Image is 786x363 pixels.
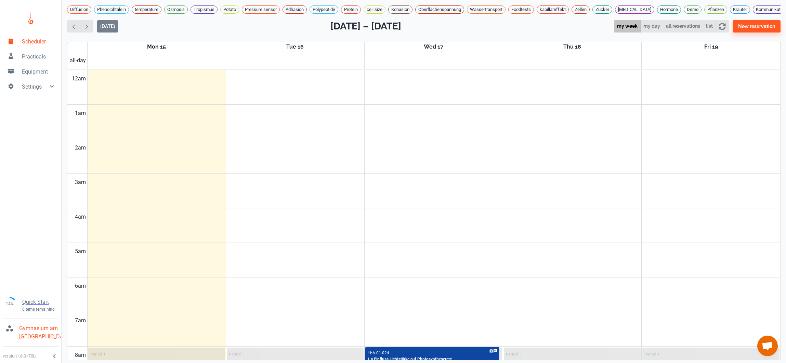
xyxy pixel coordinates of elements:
div: Zellen [572,5,590,14]
span: Polypeptide [310,6,338,13]
span: Protein [341,6,361,13]
div: Diffusion [67,5,91,14]
button: all reservations [663,20,703,33]
button: my week [614,20,641,33]
p: 1 × Einfluss Lichtstärke auf Photosyntheserate [367,356,452,362]
button: my day [640,20,663,33]
div: Pflanzen [704,5,727,14]
div: Wassertransport [467,5,506,14]
div: 7am [74,312,87,329]
div: 1am [74,105,87,122]
span: cell size [364,6,385,13]
p: Period 1 [229,352,244,356]
button: Next week [80,20,93,33]
div: 4am [74,208,87,225]
div: Demo [684,5,702,14]
div: kapillareffekt [537,5,569,14]
span: Diffusion [67,6,91,13]
span: Demo [684,6,701,13]
div: 3am [74,174,87,191]
span: Tropismus [191,6,217,13]
span: Potato [221,6,239,13]
span: Wassertransport [467,6,505,13]
button: refresh [716,20,729,33]
div: Polypeptide [310,5,338,14]
a: September 16, 2025 [285,42,305,52]
div: 12am [70,70,87,87]
div: Kohäsion [388,5,412,14]
div: Tropismus [191,5,218,14]
span: Kräuter [730,6,750,13]
a: September 17, 2025 [422,42,445,52]
span: all-day [68,56,87,65]
span: Phenolphtalein [94,6,129,13]
p: IU • [367,350,372,355]
div: Zucker [592,5,612,14]
div: cell size [364,5,385,14]
span: Kohäsion [389,6,412,13]
div: Chat öffnen [757,336,778,356]
p: Period 1 [644,352,660,356]
span: Zellen [572,6,589,13]
span: temperature [132,6,161,13]
button: list [703,20,716,33]
span: Zucker [593,6,612,13]
span: Osmosis [165,6,187,13]
span: Pflanzen [705,6,727,13]
h2: [DATE] – [DATE] [330,19,401,34]
div: 2am [74,139,87,156]
div: Oberflächenspannung [415,5,464,14]
div: 5am [74,243,87,260]
span: [MEDICAL_DATA] [615,6,654,13]
div: Protein [341,5,361,14]
a: September 15, 2025 [146,42,167,52]
button: New reservation [733,20,781,33]
p: Period 1 [90,352,106,356]
div: Pressure sensor [242,5,280,14]
span: Foodtests [509,6,534,13]
span: Adhäsion [283,6,306,13]
div: [MEDICAL_DATA] [615,5,654,14]
div: Adhäsion [283,5,307,14]
div: 6am [74,277,87,295]
div: Potato [220,5,239,14]
span: Pressure sensor [242,6,279,13]
div: Foodtests [508,5,534,14]
p: A.01.024 [372,350,389,355]
div: Osmosis [164,5,188,14]
div: Hormone [657,5,681,14]
a: September 18, 2025 [562,42,582,52]
a: September 19, 2025 [703,42,719,52]
span: kapillareffekt [537,6,568,13]
div: temperature [132,5,161,14]
button: [DATE] [97,20,118,33]
div: Kräuter [730,5,750,14]
button: Previous week [67,20,80,33]
span: Oberflächenspannung [416,6,464,13]
p: Period 1 [506,352,521,356]
span: Hormone [657,6,681,13]
div: Phenolphtalein [94,5,129,14]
